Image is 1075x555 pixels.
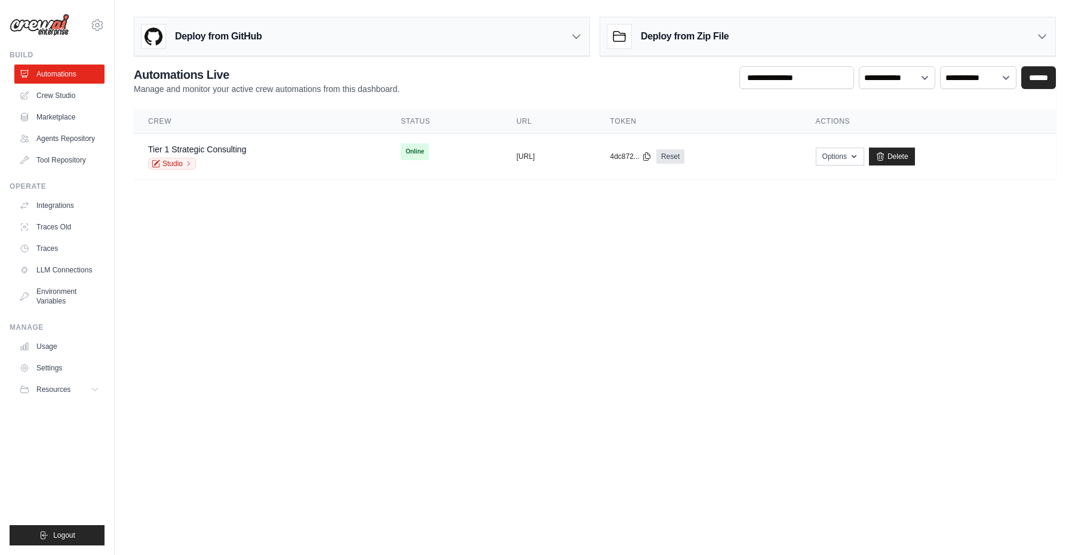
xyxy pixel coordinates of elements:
a: Automations [14,65,105,84]
a: Settings [14,358,105,378]
button: Options [816,148,864,165]
a: Delete [869,148,915,165]
a: Traces Old [14,217,105,237]
th: URL [502,109,596,134]
h3: Deploy from Zip File [641,29,729,44]
button: 4dc872... [610,152,652,161]
a: Tier 1 Strategic Consulting [148,145,246,154]
th: Crew [134,109,386,134]
a: Studio [148,158,196,170]
button: Resources [14,380,105,399]
a: LLM Connections [14,260,105,280]
th: Status [386,109,502,134]
img: GitHub Logo [142,24,165,48]
a: Tool Repository [14,151,105,170]
th: Token [596,109,801,134]
div: Operate [10,182,105,191]
span: Online [401,143,429,160]
th: Actions [801,109,1056,134]
a: Traces [14,239,105,258]
span: Logout [53,531,75,540]
h2: Automations Live [134,66,400,83]
button: Logout [10,525,105,545]
div: Manage [10,323,105,332]
div: Build [10,50,105,60]
a: Usage [14,337,105,356]
a: Integrations [14,196,105,215]
a: Reset [656,149,684,164]
a: Environment Variables [14,282,105,311]
a: Crew Studio [14,86,105,105]
img: Logo [10,14,69,36]
p: Manage and monitor your active crew automations from this dashboard. [134,83,400,95]
h3: Deploy from GitHub [175,29,262,44]
a: Agents Repository [14,129,105,148]
span: Resources [36,385,70,394]
a: Marketplace [14,108,105,127]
